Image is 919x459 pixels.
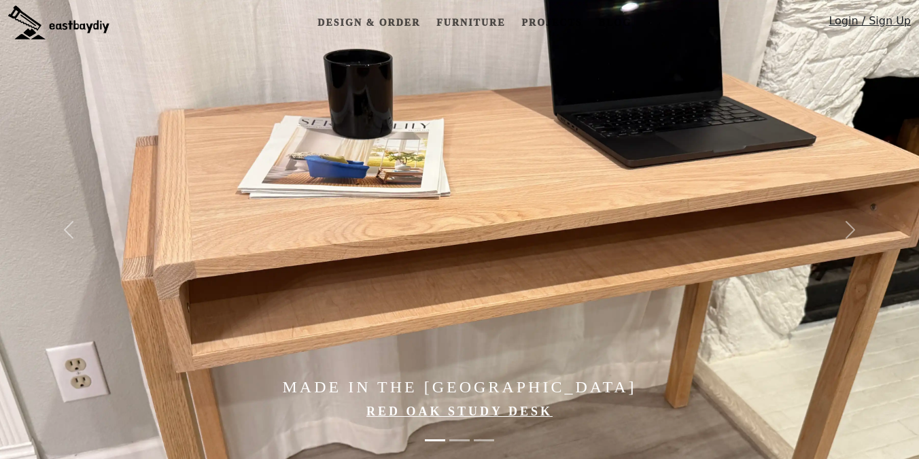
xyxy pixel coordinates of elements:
h4: Made in the [GEOGRAPHIC_DATA] [138,377,781,397]
a: Design & Order [312,10,426,35]
img: eastbaydiy [8,5,109,39]
a: Projects [516,10,587,35]
a: Furniture [431,10,510,35]
button: Elevate Your Home with Handcrafted Japanese-Style Furniture [474,432,494,448]
button: Elevate Your Home with Handcrafted Japanese-Style Furniture [449,432,470,448]
a: Login / Sign Up [829,13,911,35]
a: Red Oak Study Desk [366,405,553,418]
button: Made in the Bay Area [425,432,445,448]
a: Blog [593,10,637,35]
